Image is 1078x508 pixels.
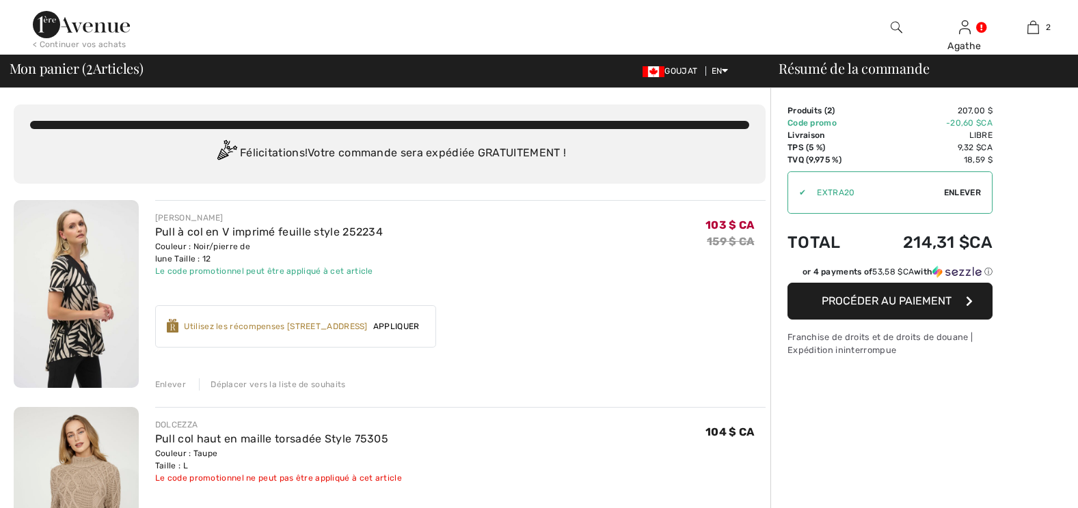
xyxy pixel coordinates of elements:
[368,320,425,333] span: Appliquer
[1027,19,1039,36] img: Mon sac
[959,20,971,33] a: Sign In
[155,212,383,224] div: [PERSON_NAME]
[787,219,865,266] td: Total
[891,19,902,36] img: Rechercher sur le site Web
[762,61,1070,75] div: Résumé de la commande
[707,235,754,248] s: 159 $ CA
[213,140,240,167] img: Congratulation2.svg
[865,104,993,117] td: 207,00 $
[155,378,186,391] div: Enlever
[643,66,664,77] img: Dollar canadien
[155,449,218,470] font: Couleur : Taupe Taille : L
[643,66,703,76] span: GOUJAT
[865,117,993,129] td: -20,60 $CA
[827,106,832,115] span: 2
[865,141,993,154] td: 9,32 $CA
[787,154,865,166] td: TVQ (9,975 %)
[155,472,402,484] div: Le code promotionnel ne peut pas être appliqué à cet article
[787,266,993,283] div: or 4 payments of53,58 $CAwithSezzle Click to learn more about Sezzle
[705,425,754,438] span: 104 $ CA
[33,38,126,51] div: < Continuer vos achats
[931,39,998,53] div: Agathe
[865,154,993,166] td: 18,59 $
[788,186,806,199] div: ✔
[240,146,566,159] font: Félicitations! Votre commande sera expédiée GRATUITEMENT !
[712,66,723,76] font: EN
[167,319,179,333] img: Reward-Logo.svg
[14,200,139,388] img: Pull à col en V imprimé feuille style 252234
[787,330,993,356] div: Franchise de droits et de droits de douane | Expédition ininterrompue
[184,320,367,333] div: Utilisez les récompenses [STREET_ADDRESS]
[787,129,865,141] td: Livraison
[1046,21,1051,33] span: 2
[10,59,86,77] font: Mon panier (
[93,59,144,77] font: Articles)
[155,225,383,238] a: Pull à col en V imprimé feuille style 252234
[787,106,832,115] font: Produits (
[155,432,388,445] a: Pull col haut en maille torsadée Style 75305
[86,58,93,76] span: 2
[959,19,971,36] img: Mes infos
[999,19,1066,36] a: 2
[787,117,865,129] td: Code promo
[865,219,993,266] td: 214,31 $CA
[822,294,952,307] span: Procéder au paiement
[991,467,1064,501] iframe: Opens a widget where you can find more information
[865,129,993,141] td: Libre
[33,11,130,38] img: 1ère Avenue
[155,265,383,277] div: Le code promotionnel peut être appliqué à cet article
[155,419,402,431] div: DOLCEZZA
[155,242,250,264] font: Couleur : Noir/pierre de lune Taille : 12
[199,378,345,391] div: Déplacer vers la liste de souhaits
[787,141,865,154] td: TPS (5 %)
[803,267,933,277] font: or 4 payments of with
[932,266,982,278] img: Sezzle
[872,267,914,277] span: 53,58 $CA
[787,104,865,117] td: )
[705,218,754,231] span: 103 $ CA
[944,186,981,199] span: Enlever
[787,283,993,320] button: Procéder au paiement
[806,172,944,213] input: Promo code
